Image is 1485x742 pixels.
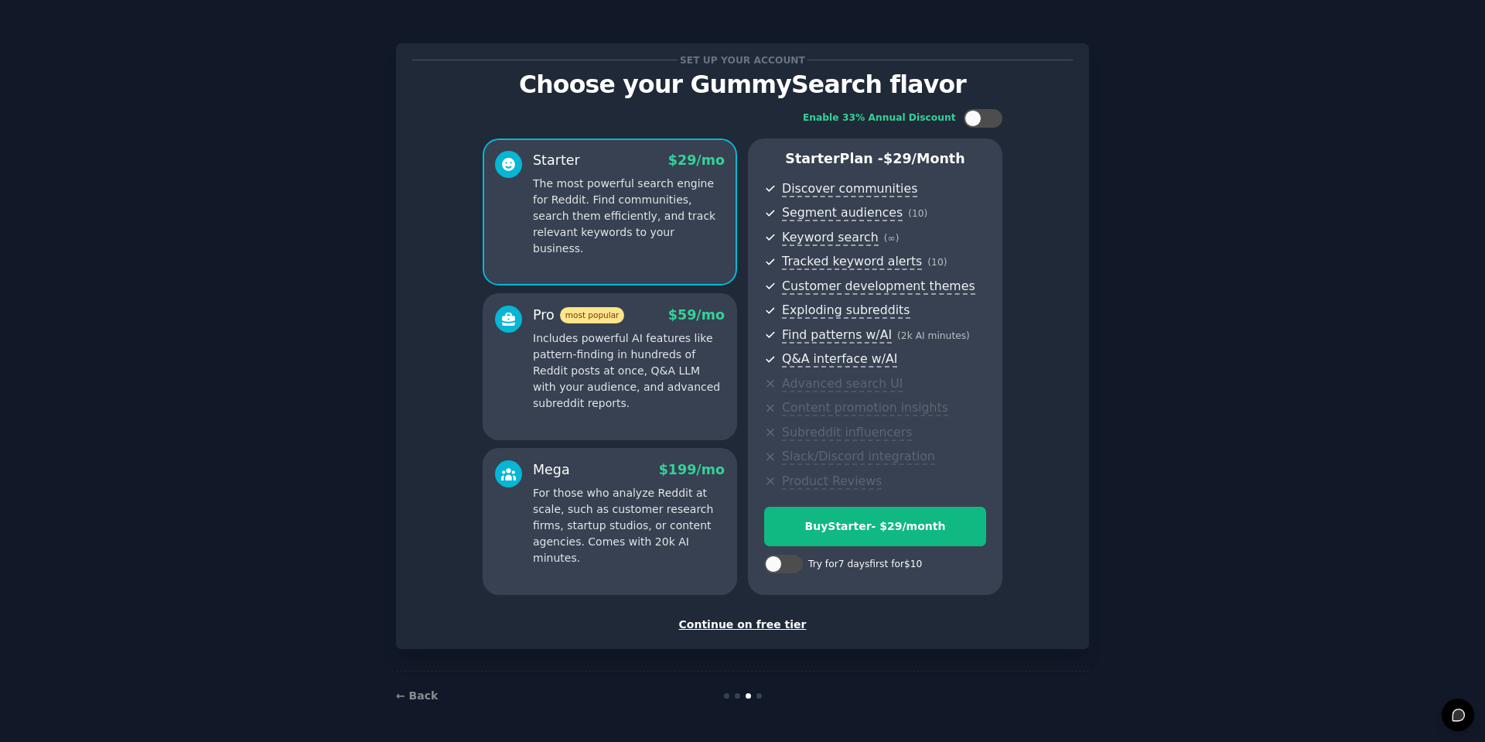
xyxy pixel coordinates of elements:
p: Choose your GummySearch flavor [412,71,1073,98]
span: ( 2k AI minutes ) [897,330,970,341]
button: BuyStarter- $29/month [764,507,986,546]
div: Starter [533,151,580,170]
span: $ 59 /mo [668,307,725,323]
span: $ 29 /month [883,151,965,166]
span: Slack/Discord integration [782,449,935,465]
span: Segment audiences [782,205,903,221]
p: Includes powerful AI features like pattern-finding in hundreds of Reddit posts at once, Q&A LLM w... [533,330,725,412]
span: Customer development themes [782,279,975,295]
span: Subreddit influencers [782,425,912,441]
span: Advanced search UI [782,376,903,392]
span: most popular [560,307,625,323]
a: ← Back [396,689,438,702]
span: Product Reviews [782,474,882,490]
span: ( 10 ) [908,208,927,219]
span: Discover communities [782,181,917,197]
span: ( ∞ ) [884,233,900,244]
p: For those who analyze Reddit at scale, such as customer research firms, startup studios, or conte... [533,485,725,566]
div: Buy Starter - $ 29 /month [765,518,985,535]
div: Pro [533,306,624,325]
div: Mega [533,460,570,480]
p: Starter Plan - [764,149,986,169]
span: Tracked keyword alerts [782,254,922,270]
span: $ 29 /mo [668,152,725,168]
span: ( 10 ) [927,257,947,268]
div: Enable 33% Annual Discount [803,111,956,125]
span: Set up your account [678,52,808,68]
span: Exploding subreddits [782,303,910,319]
span: Content promotion insights [782,400,948,416]
div: Try for 7 days first for $10 [808,558,922,572]
span: Find patterns w/AI [782,327,892,344]
div: Continue on free tier [412,617,1073,633]
p: The most powerful search engine for Reddit. Find communities, search them efficiently, and track ... [533,176,725,257]
span: Keyword search [782,230,879,246]
span: Q&A interface w/AI [782,351,897,368]
span: $ 199 /mo [659,462,725,477]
